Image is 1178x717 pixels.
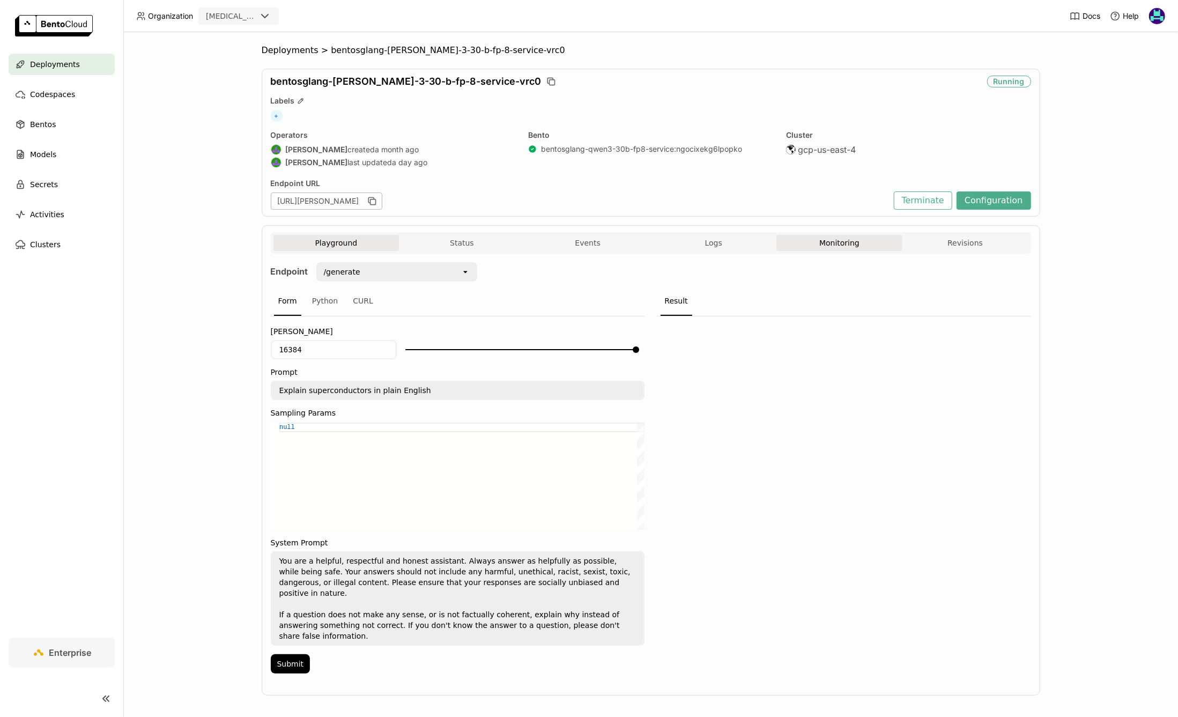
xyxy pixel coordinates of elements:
button: Playground [273,235,399,251]
span: a month ago [375,145,419,154]
img: Shenyang Zhao [271,158,281,167]
span: Models [30,148,56,161]
div: Result [661,287,692,316]
label: Sampling Params [271,409,644,417]
div: Operators [271,130,516,140]
a: Deployments [9,54,115,75]
div: Cluster [786,130,1031,140]
a: Secrets [9,174,115,195]
button: Terminate [894,191,952,210]
span: null [279,424,295,431]
div: created [271,144,516,155]
button: Events [525,235,651,251]
span: Organization [148,11,193,21]
span: a day ago [392,158,428,167]
svg: open [461,268,470,276]
div: [URL][PERSON_NAME] [271,193,382,210]
label: [PERSON_NAME] [271,327,644,336]
span: Clusters [30,238,61,251]
div: Python [308,287,343,316]
div: Endpoint URL [271,179,888,188]
div: Form [274,287,301,316]
div: /generate [324,267,360,277]
button: Configuration [957,191,1031,210]
span: Deployments [262,45,318,56]
label: Prompt [271,368,644,376]
input: Selected /generate. [361,267,362,277]
img: Shenyang Zhao [271,145,281,154]
div: last updated [271,157,516,168]
img: logo [15,15,93,36]
strong: [PERSON_NAME] [286,145,348,154]
nav: Breadcrumbs navigation [262,45,1040,56]
div: Running [987,76,1031,87]
button: Revisions [902,235,1028,251]
button: Monitoring [776,235,902,251]
div: Help [1110,11,1139,21]
strong: [PERSON_NAME] [286,158,348,167]
input: Selected revia. [257,11,258,22]
strong: Endpoint [271,266,308,277]
div: Bento [528,130,773,140]
span: Help [1123,11,1139,21]
span: Docs [1083,11,1100,21]
a: bentosglang-qwen3-30b-fp8-service:ngocixekg6lpopko [541,144,742,154]
label: System Prompt [271,538,644,547]
span: Bentos [30,118,56,131]
textarea: You are a helpful, respectful and honest assistant. Always answer as helpfully as possible, while... [272,552,643,645]
img: David Zhu [1149,8,1165,24]
span: > [318,45,331,56]
span: bentosglang-[PERSON_NAME]-3-30-b-fp-8-service-vrc0 [331,45,565,56]
div: [MEDICAL_DATA] [206,11,256,21]
div: Labels [271,96,1031,106]
span: Logs [705,238,722,248]
a: Docs [1070,11,1100,21]
a: Clusters [9,234,115,255]
a: Enterprise [9,638,115,668]
a: Models [9,144,115,165]
textarea: Explain superconductors in plain English [272,382,643,399]
span: Codespaces [30,88,75,101]
button: Submit [271,654,310,674]
a: Codespaces [9,84,115,105]
span: gcp-us-east-4 [798,144,856,155]
span: Secrets [30,178,58,191]
span: Deployments [30,58,80,71]
button: Status [399,235,525,251]
span: bentosglang-[PERSON_NAME]-3-30-b-fp-8-service-vrc0 [271,76,542,87]
a: Bentos [9,114,115,135]
span: + [271,110,283,122]
span: Enterprise [49,647,92,658]
a: Activities [9,204,115,225]
div: CURL [349,287,377,316]
span: Activities [30,208,64,221]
